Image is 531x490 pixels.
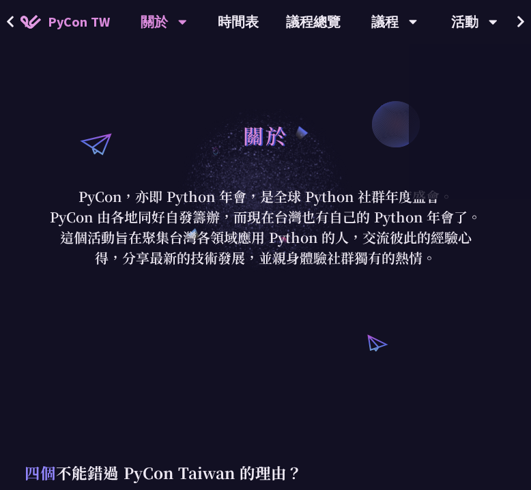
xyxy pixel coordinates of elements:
[48,207,483,268] p: PyCon 由各地同好自發籌辦，而現在台灣也有自己的 Python 年會了。這個活動旨在聚集台灣各領域應用 Python 的人，交流彼此的經驗心得，分享最新的技術發展，並親身體驗社群獨有的熱情。
[48,186,483,207] p: PyCon，亦即 Python 年會，是全球 Python 社群年度盛會。
[243,115,288,156] h1: 關於
[25,461,56,483] span: 四個
[20,15,41,29] img: Home icon of PyCon TW 2025
[7,5,124,39] a: PyCon TW
[25,461,506,485] p: 不能錯過 PyCon Taiwan 的理由？
[48,12,110,32] span: PyCon TW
